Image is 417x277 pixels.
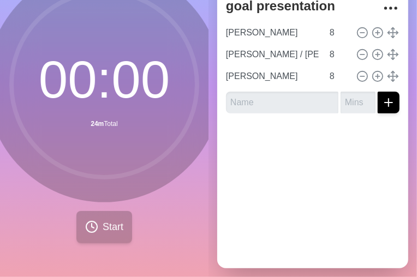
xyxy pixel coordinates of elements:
[103,220,123,234] span: Start
[222,22,323,44] input: Name
[325,44,352,65] input: Mins
[341,92,376,113] input: Mins
[222,44,323,65] input: Name
[325,65,352,87] input: Mins
[325,22,352,44] input: Mins
[76,211,132,243] button: Start
[226,92,338,113] input: Name
[222,65,323,87] input: Name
